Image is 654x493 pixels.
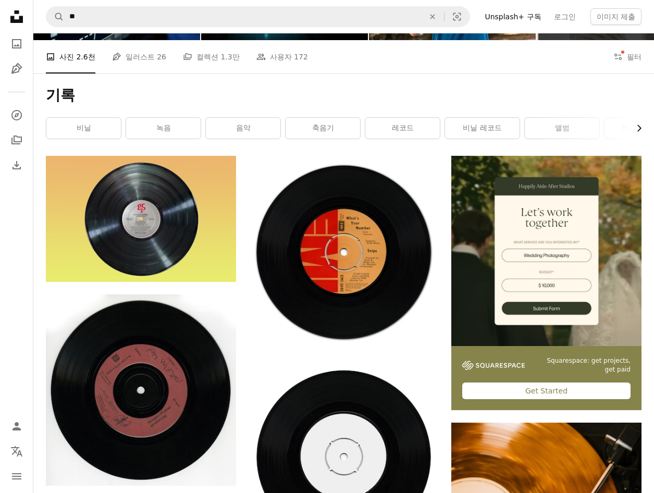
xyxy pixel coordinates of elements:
img: 흰색 테이블에 비닐 레코드 [46,294,236,486]
img: 검정색과 파란색 비닐 레코드 [249,156,439,348]
a: 흰색 테이블에 비닐 레코드 [46,385,236,395]
button: 목록을 오른쪽으로 스크롤 [630,118,641,139]
a: 음악 [206,118,280,139]
a: 사용자 172 [256,40,308,73]
a: 비닐 레코드 [445,118,520,139]
button: 이미지 제출 [590,8,641,25]
button: 필터 [613,40,641,73]
a: 컬렉션 1.3만 [183,40,240,73]
h1: 기록 [46,86,641,105]
a: 홈 — Unsplash [6,6,27,29]
span: 26 [157,51,166,63]
a: Unsplash+ 구독 [478,8,547,25]
a: 축음기 [286,118,360,139]
button: Unsplash 검색 [46,7,64,27]
a: 앨범 [525,118,599,139]
button: 언어 [6,441,27,462]
a: 주황색 표면에 검은 비닐 레코드 [46,214,236,224]
button: 메뉴 [6,466,27,487]
a: 일러스트 26 [112,40,166,73]
img: 주황색 표면에 검은 비닐 레코드 [46,156,236,282]
a: 사진 [6,33,27,54]
a: 검정색과 파란색 비닐 레코드 [249,247,439,256]
a: 로그인 / 가입 [6,416,27,437]
a: 흑백 비닐 레코드 [249,452,439,461]
img: file-1747939142011-51e5cc87e3c9 [462,361,525,370]
a: 다운로드 내역 [6,155,27,176]
button: 삭제 [421,7,444,27]
a: 탐색 [6,105,27,126]
form: 사이트 전체에서 이미지 찾기 [46,6,470,27]
span: Squarespace: get projects, get paid [537,356,631,374]
a: 컬렉션 [6,130,27,151]
a: 녹음 [126,118,201,139]
button: 시각적 검색 [445,7,470,27]
span: 172 [294,51,308,63]
a: 비닐 [46,118,121,139]
img: file-1747939393036-2c53a76c450aimage [451,156,641,346]
span: 1.3만 [220,51,239,63]
a: 로그인 [548,8,582,25]
a: 일러스트 [6,58,27,79]
a: 레코드 [365,118,440,139]
a: Squarespace: get projects, get paidGet Started [451,156,641,410]
div: Get Started [462,383,631,399]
